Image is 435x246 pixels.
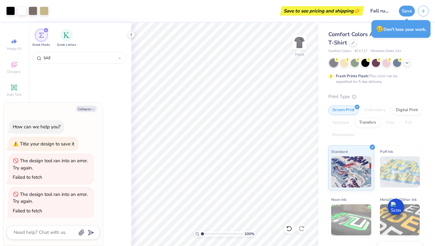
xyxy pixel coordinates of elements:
div: This color can be expedited for 5 day delivery. [336,73,412,84]
img: Standard [331,156,371,187]
div: The design tool ran into an error. Try again. [13,191,88,205]
button: filter button [32,29,50,47]
img: Metallic & Glitter Ink [380,204,420,235]
span: 😥 [376,25,383,33]
input: Try "Alpha" [43,55,118,61]
div: Print Type [328,93,423,100]
div: Failed to fetch [13,208,42,214]
span: Minimum Order: 24 + [371,49,402,54]
span: Standard [331,148,348,155]
div: Don’t lose your work. [372,20,431,38]
div: filter for Greek Letters [57,29,76,47]
div: Title your design to save it [20,141,74,147]
div: Screen Print [328,106,359,115]
div: Foil [401,118,416,127]
span: Image AI [7,46,21,51]
div: filter for Greek Marks [32,29,50,47]
span: Greek Marks [32,43,50,47]
img: Screenshot [391,202,401,212]
div: How can we help you? [13,124,61,130]
button: Collapse [76,106,97,112]
span: 👉 [354,7,360,14]
span: Neon Ink [331,196,346,203]
img: Puff Ink [380,156,420,187]
span: 100 % [244,231,254,237]
button: filter button [57,29,76,47]
span: Puff Ink [380,148,393,155]
span: Designs [7,69,21,74]
strong: Fresh Prints Flash: [336,73,369,78]
div: Save to see pricing and shipping [282,6,362,16]
div: The design tool ran into an error. Try again. [13,158,88,171]
div: Embroidery [360,106,390,115]
span: # C1717 [354,49,368,54]
div: Digital Print [392,106,422,115]
div: Failed to fetch [13,174,42,180]
div: Vinyl [382,118,399,127]
img: Greek Letters Image [63,32,70,38]
img: Greek Marks Image [39,33,44,38]
div: Rhinestones [328,130,359,140]
input: Untitled Design [365,5,396,17]
div: Applique [328,118,353,127]
span: Metallic & Glitter Ink [380,196,417,203]
div: Transfers [355,118,380,127]
img: Neon Ink [331,204,371,235]
span: Comfort Colors Adult Heavyweight T-Shirt [328,31,421,46]
img: Front [293,36,306,49]
button: Save [399,6,415,17]
span: Greek Letters [57,43,76,47]
span: Comfort Colors [328,49,351,54]
div: Front [295,52,304,57]
span: Add Text [7,92,21,97]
